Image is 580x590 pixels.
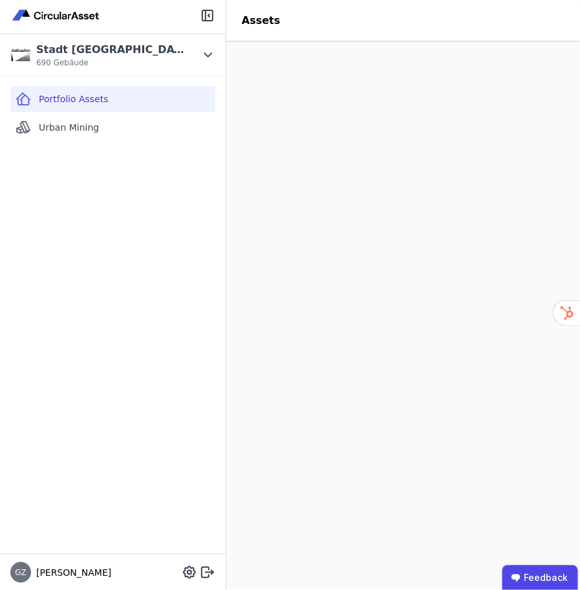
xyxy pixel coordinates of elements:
div: Stadt [GEOGRAPHIC_DATA] Gebäudemanagement [36,42,185,58]
span: Urban Mining [39,121,99,134]
iframe: retool [226,41,580,590]
div: Assets [226,13,295,28]
img: Stadt Aachen Gebäudemanagement [10,45,31,65]
span: Portfolio Assets [39,93,109,105]
img: Concular [10,8,102,23]
span: 690 Gebäude [36,58,185,68]
span: GZ [15,569,27,576]
span: [PERSON_NAME] [31,566,111,579]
